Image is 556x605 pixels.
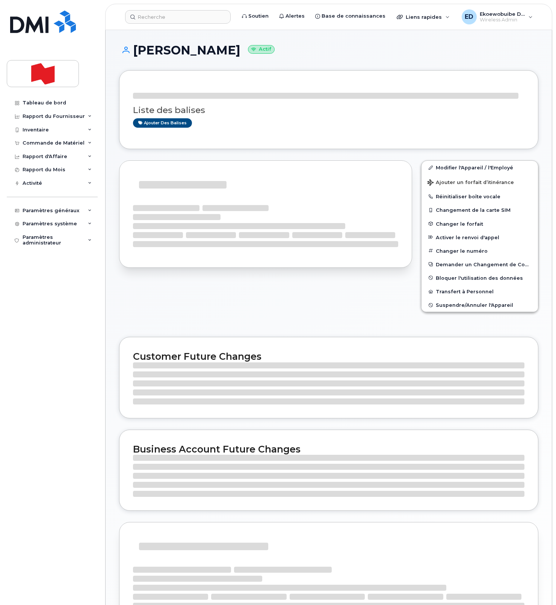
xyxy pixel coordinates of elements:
[248,45,275,54] small: Actif
[133,106,524,115] h3: Liste des balises
[133,351,524,362] h2: Customer Future Changes
[422,271,538,285] button: Bloquer l'utilisation des données
[133,444,524,455] h2: Business Account Future Changes
[422,161,538,174] a: Modifier l'Appareil / l'Employé
[422,298,538,312] button: Suspendre/Annuler l'Appareil
[422,217,538,231] button: Changer le forfait
[422,244,538,258] button: Changer le numéro
[436,221,483,226] span: Changer le forfait
[436,302,513,308] span: Suspendre/Annuler l'Appareil
[422,258,538,271] button: Demander un Changement de Compte
[119,44,538,57] h1: [PERSON_NAME]
[436,234,499,240] span: Activer le renvoi d'appel
[422,231,538,244] button: Activer le renvoi d'appel
[422,174,538,190] button: Ajouter un forfait d’itinérance
[422,203,538,217] button: Changement de la carte SIM
[422,190,538,203] button: Réinitialiser boîte vocale
[133,118,192,128] a: Ajouter des balises
[428,180,514,187] span: Ajouter un forfait d’itinérance
[422,285,538,298] button: Transfert à Personnel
